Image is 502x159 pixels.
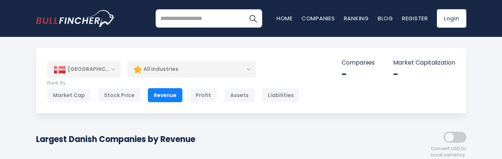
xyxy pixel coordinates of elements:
p: Companies [342,59,375,67]
a: Companies [302,14,335,22]
div: [GEOGRAPHIC_DATA] [47,61,121,77]
div: Stock Price [98,88,140,102]
a: Blog [378,14,393,22]
div: Profit [190,88,217,102]
div: - [393,69,455,80]
a: Home [277,14,293,22]
img: bullfincher logo [36,10,115,27]
a: Go to homepage [36,10,115,27]
p: Rank By [47,80,300,86]
p: Market Capitalization [393,59,455,67]
h1: Largest Danish Companies by Revenue [36,133,195,145]
div: Liabilities [262,88,300,102]
div: Assets [224,88,254,102]
div: - [342,69,375,80]
span: Convert USD to local currency [431,146,466,158]
a: Ranking [344,14,369,22]
a: Login [437,9,466,28]
a: Register [402,14,428,22]
button: Search [244,9,262,28]
div: Market Cap [47,88,91,102]
div: Revenue [148,88,182,102]
div: All Industries [127,61,256,78]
